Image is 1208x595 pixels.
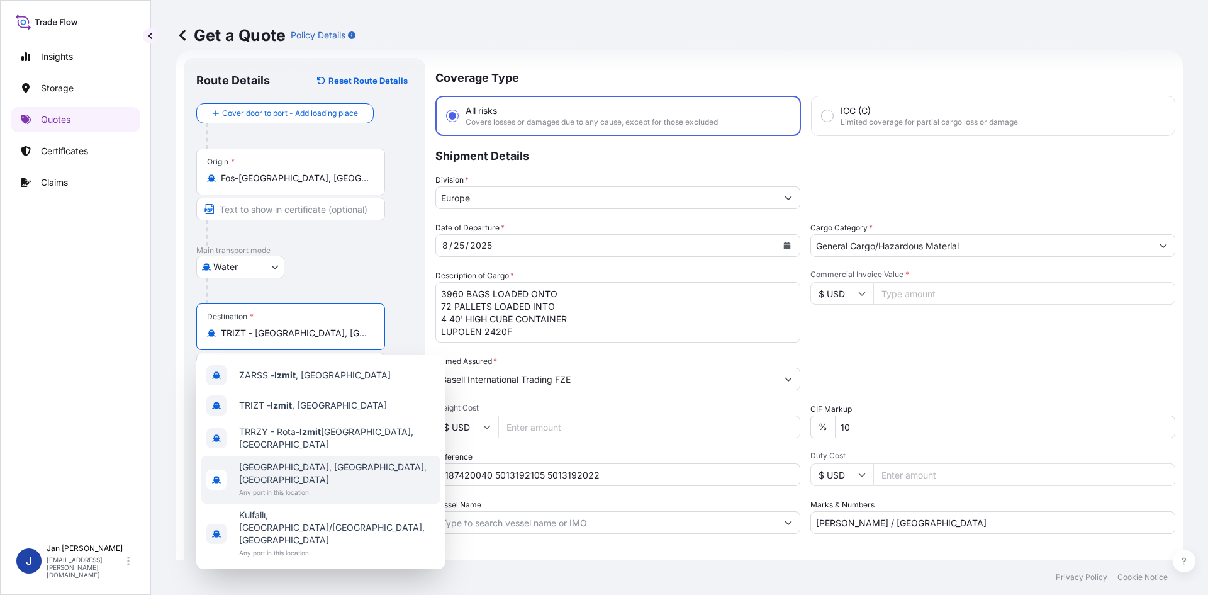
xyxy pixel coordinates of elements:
[291,29,345,42] p: Policy Details
[47,556,125,579] p: [EMAIL_ADDRESS][PERSON_NAME][DOMAIN_NAME]
[469,238,493,253] div: year,
[11,170,140,195] a: Claims
[436,368,777,390] input: Full name
[11,76,140,101] a: Storage
[811,234,1152,257] input: Select a commodity type
[466,105,497,117] span: All risks
[11,139,140,164] a: Certificates
[435,403,800,413] span: Freight Cost
[41,82,74,94] p: Storage
[841,105,871,117] span: ICC (C)
[435,355,497,368] label: Named Assured
[274,370,296,380] b: Izmit
[239,486,435,499] span: Any port in this location
[239,399,387,412] span: TRIZT - , [GEOGRAPHIC_DATA]
[810,403,852,416] label: CIF Markup
[841,117,1018,127] span: Limited coverage for partial cargo loss or damage
[447,110,458,122] input: All risksCovers losses or damages due to any cause, except for those excluded
[11,44,140,69] a: Insights
[435,451,473,463] label: Reference
[239,547,435,559] span: Any port in this location
[777,186,800,209] button: Show suggestions
[835,416,1175,438] input: Enter percentage
[299,426,321,437] b: Izmit
[435,58,1175,96] p: Coverage Type
[271,400,292,411] b: Izmit
[222,107,358,120] span: Cover door to port - Add loading place
[196,256,284,278] button: Select transport
[436,511,777,534] input: Type to search vessel name or IMO
[239,369,391,382] span: ZARSS - , [GEOGRAPHIC_DATA]
[176,25,286,45] p: Get a Quote
[41,50,73,63] p: Insights
[452,238,466,253] div: day,
[466,117,718,127] span: Covers losses or damages due to any cause, except for those excluded
[466,238,469,253] div: /
[221,327,369,339] input: Destination
[239,461,435,486] span: [GEOGRAPHIC_DATA], [GEOGRAPHIC_DATA], [GEOGRAPHIC_DATA]
[435,136,1175,174] p: Shipment Details
[777,368,800,390] button: Show suggestions
[810,451,1175,461] span: Duty Cost
[810,269,1175,280] span: Commercial Invoice Value
[41,176,68,189] p: Claims
[196,246,413,256] p: Main transport mode
[47,543,125,553] p: Jan [PERSON_NAME]
[11,107,140,132] a: Quotes
[213,261,238,273] span: Water
[196,198,385,220] input: Text to appear on certificate
[1117,572,1168,582] a: Cookie Notice
[221,172,369,184] input: Origin
[435,463,800,486] input: Your internal reference
[1152,234,1175,257] button: Show suggestions
[435,559,1175,569] p: Letter of Credit
[498,416,800,438] input: Enter amount
[196,353,385,375] input: Text to appear on certificate
[777,235,797,256] button: Calendar
[311,71,413,91] button: Reset Route Details
[777,511,800,534] button: Show suggestions
[196,103,374,123] button: Cover door to port - Add loading place
[196,73,270,88] p: Route Details
[810,511,1175,534] input: Number1, number2,...
[239,509,435,547] span: Kulfallı, [GEOGRAPHIC_DATA]/[GEOGRAPHIC_DATA], [GEOGRAPHIC_DATA]
[449,238,452,253] div: /
[810,222,873,234] label: Cargo Category
[207,157,235,167] div: Origin
[810,499,875,511] label: Marks & Numbers
[822,110,833,122] input: ICC (C)Limited coverage for partial cargo loss or damage
[239,426,435,451] span: TRRZY - Rota- [GEOGRAPHIC_DATA], [GEOGRAPHIC_DATA]
[873,463,1175,486] input: Enter amount
[41,145,88,157] p: Certificates
[873,282,1175,305] input: Type amount
[441,238,449,253] div: month,
[810,416,835,438] div: %
[1056,572,1107,582] a: Privacy Policy
[328,74,408,87] p: Reset Route Details
[196,355,445,569] div: Show suggestions
[41,113,70,126] p: Quotes
[207,312,254,322] div: Destination
[435,174,469,186] label: Division
[435,499,481,511] label: Vessel Name
[26,555,32,567] span: J
[435,269,514,282] label: Description of Cargo
[435,222,505,234] span: Date of Departure
[436,186,777,209] input: Type to search division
